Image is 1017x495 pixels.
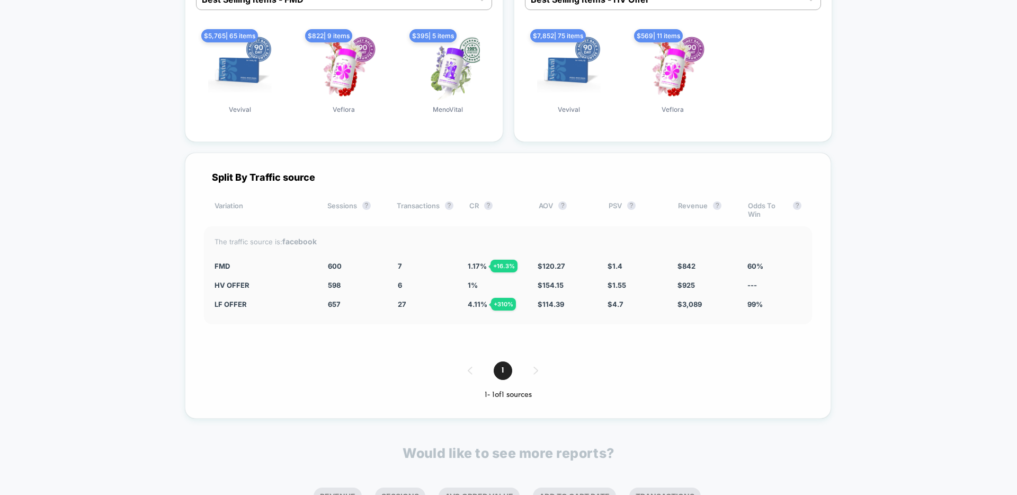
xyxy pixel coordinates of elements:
strong: facebook [282,237,317,246]
span: 4.11 % [468,300,487,308]
div: + 16.3 % [490,260,518,272]
div: AOV [539,201,592,218]
button: ? [793,201,801,210]
span: 27 [398,300,406,308]
span: 598 [328,281,341,289]
div: PSV [609,201,662,218]
span: 6 [398,281,402,289]
span: $ 842 [677,262,695,270]
span: $ 3,089 [677,300,702,308]
div: Odds To Win [748,201,801,218]
div: HV Offer [215,281,312,289]
div: Split By Traffic source [204,172,812,183]
img: produt [208,37,272,100]
div: Sessions [327,201,381,218]
div: Variation [215,201,311,218]
button: ? [627,201,636,210]
span: $ 395 | 5 items [409,29,457,42]
span: $ 569 | 11 items [634,29,683,42]
span: $ 7,852 | 75 items [530,29,586,42]
span: 1 % [468,281,478,289]
span: $ 1.4 [608,262,622,270]
img: produt [416,37,480,100]
button: ? [558,201,567,210]
button: ? [484,201,493,210]
img: produt [641,37,704,100]
span: $ 822 | 9 items [305,29,352,42]
div: The traffic source is: [215,237,801,246]
span: $ 114.39 [538,300,564,308]
button: ? [362,201,371,210]
span: $ 4.7 [608,300,623,308]
span: $ 154.15 [538,281,564,289]
span: Veflora [333,105,355,113]
div: CR [469,201,523,218]
div: 1 - 1 of 1 sources [204,391,812,400]
img: produt [537,37,601,100]
span: $ 1.55 [608,281,626,289]
span: 1 [494,361,512,380]
div: Transactions [397,201,453,218]
span: Vevival [558,105,580,113]
div: 99% [747,300,801,308]
div: --- [747,281,801,289]
span: $ 925 [677,281,695,289]
div: + 310 % [491,298,516,311]
span: 7 [398,262,402,270]
span: $ 120.27 [538,262,565,270]
span: 657 [328,300,341,308]
button: ? [713,201,721,210]
img: produt [312,37,376,100]
span: MenoVital [433,105,463,113]
span: $ 5,765 | 65 items [201,29,258,42]
p: Would like to see more reports? [403,445,614,461]
div: Revenue [678,201,731,218]
div: FMD [215,262,312,270]
span: Veflora [662,105,684,113]
span: 600 [328,262,342,270]
span: Vevival [229,105,251,113]
div: 60% [747,262,801,270]
button: ? [445,201,453,210]
span: 1.17 % [468,262,487,270]
div: LF Offer [215,300,312,308]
